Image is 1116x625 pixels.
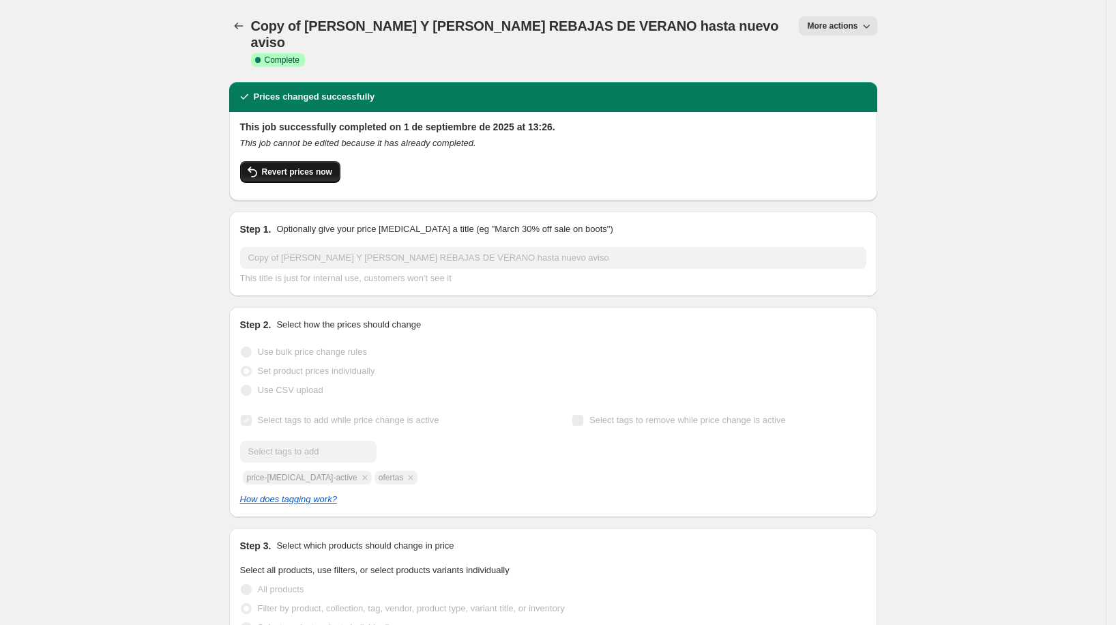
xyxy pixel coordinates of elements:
[240,494,337,504] a: How does tagging work?
[276,222,613,236] p: Optionally give your price [MEDICAL_DATA] a title (eg "March 30% off sale on boots")
[258,366,375,376] span: Set product prices individually
[258,415,439,425] span: Select tags to add while price change is active
[258,603,565,613] span: Filter by product, collection, tag, vendor, product type, variant title, or inventory
[240,441,377,463] input: Select tags to add
[276,318,421,332] p: Select how the prices should change
[799,16,877,35] button: More actions
[240,120,866,134] h2: This job successfully completed on 1 de septiembre de 2025 at 13:26.
[589,415,786,425] span: Select tags to remove while price change is active
[240,247,866,269] input: 30% off holiday sale
[240,273,452,283] span: This title is just for internal use, customers won't see it
[229,16,248,35] button: Price change jobs
[240,138,476,148] i: This job cannot be edited because it has already completed.
[807,20,857,31] span: More actions
[240,318,271,332] h2: Step 2.
[262,166,332,177] span: Revert prices now
[265,55,299,66] span: Complete
[254,90,375,104] h2: Prices changed successfully
[251,18,779,50] span: Copy of [PERSON_NAME] Y [PERSON_NAME] REBAJAS DE VERANO hasta nuevo aviso
[258,347,367,357] span: Use bulk price change rules
[240,161,340,183] button: Revert prices now
[276,539,454,553] p: Select which products should change in price
[240,222,271,236] h2: Step 1.
[258,584,304,594] span: All products
[240,565,510,575] span: Select all products, use filters, or select products variants individually
[240,539,271,553] h2: Step 3.
[258,385,323,395] span: Use CSV upload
